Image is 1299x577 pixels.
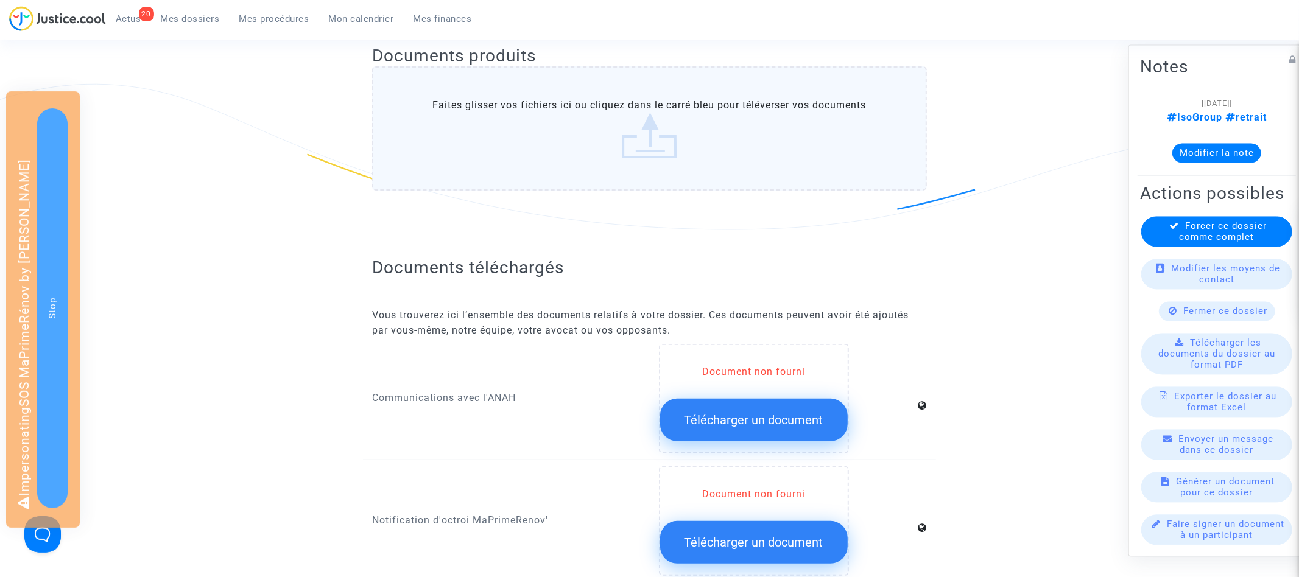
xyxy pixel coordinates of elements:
[319,10,404,28] a: Mon calendrier
[660,487,848,502] div: Document non fourni
[1222,112,1267,124] span: retrait
[1172,144,1261,163] button: Modifier la note
[414,13,472,24] span: Mes finances
[1202,99,1232,108] span: [[DATE]]
[161,13,220,24] span: Mes dossiers
[1167,519,1284,541] span: Faire signer un document à un participant
[1177,477,1275,498] span: Générer un document pour ce dossier
[139,7,154,21] div: 20
[1167,112,1222,124] span: IsoGroup
[1184,306,1268,317] span: Fermer ce dossier
[47,298,58,319] span: Stop
[660,399,848,441] button: Télécharger un document
[239,13,309,24] span: Mes procédures
[151,10,230,28] a: Mes dossiers
[1180,221,1267,243] span: Forcer ce dossier comme complet
[1140,57,1294,78] h2: Notes
[9,6,106,31] img: jc-logo.svg
[1179,434,1274,456] span: Envoyer un message dans ce dossier
[372,45,927,66] h2: Documents produits
[404,10,482,28] a: Mes finances
[685,535,823,550] span: Télécharger un document
[106,10,151,28] a: 20Actus
[685,413,823,427] span: Télécharger un document
[1158,338,1275,371] span: Télécharger les documents du dossier au format PDF
[660,365,848,379] div: Document non fourni
[372,257,927,278] h2: Documents téléchargés
[372,512,641,528] p: Notification d'octroi MaPrimeRenov'
[372,309,909,336] span: Vous trouverez ici l’ensemble des documents relatifs à votre dossier. Ces documents peuvent avoir...
[116,13,141,24] span: Actus
[37,108,68,508] button: Stop
[1140,183,1294,205] h2: Actions possibles
[1175,391,1277,413] span: Exporter le dossier au format Excel
[230,10,319,28] a: Mes procédures
[1172,264,1281,285] span: Modifier les moyens de contact
[372,390,641,405] p: Communications avec l'ANAH
[24,516,61,553] iframe: Help Scout Beacon - Open
[329,13,394,24] span: Mon calendrier
[6,91,80,528] div: Impersonating
[660,521,848,564] button: Télécharger un document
